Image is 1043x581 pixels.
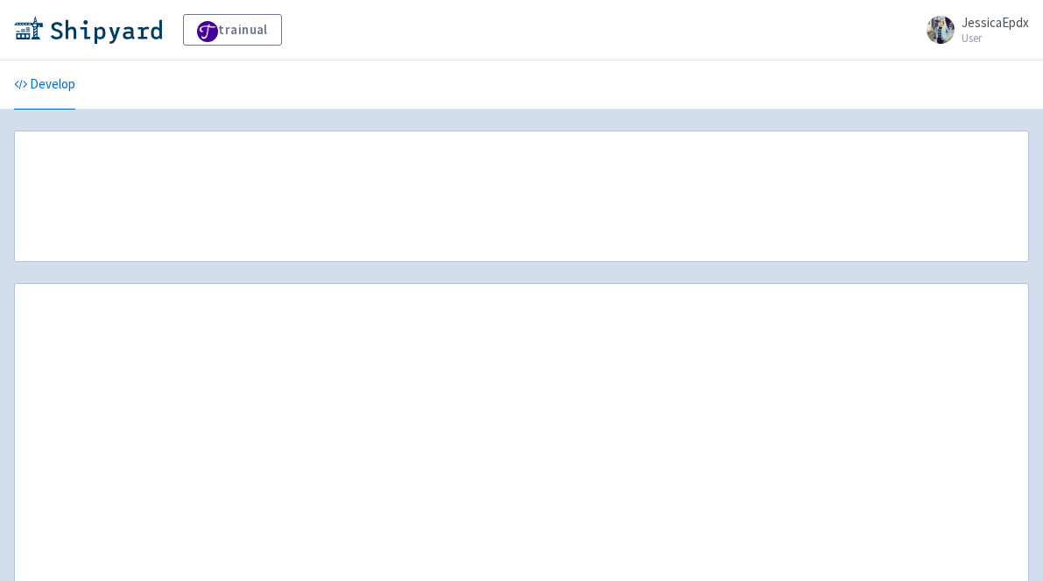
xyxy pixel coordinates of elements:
small: User [962,32,1029,44]
a: Develop [14,60,75,110]
a: JessicaEpdx User [916,16,1029,44]
span: JessicaEpdx [962,14,1029,31]
a: trainual [183,14,282,46]
img: Shipyard logo [14,16,162,44]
